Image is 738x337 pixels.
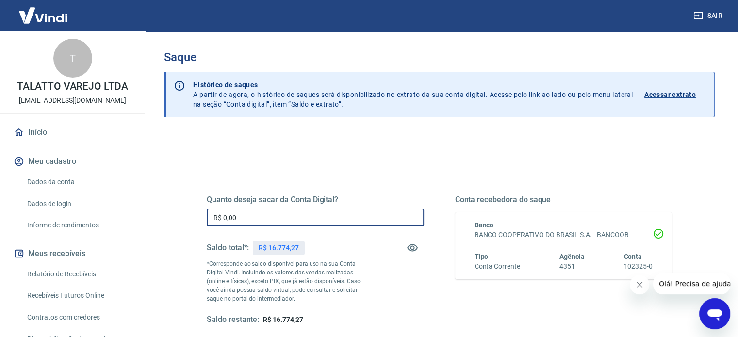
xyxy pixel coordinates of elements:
a: Dados da conta [23,172,133,192]
iframe: Fechar mensagem [630,275,649,294]
h6: BANCO COOPERATIVO DO BRASIL S.A. - BANCOOB [475,230,653,240]
p: *Corresponde ao saldo disponível para uso na sua Conta Digital Vindi. Incluindo os valores das ve... [207,259,370,303]
a: Relatório de Recebíveis [23,264,133,284]
iframe: Mensagem da empresa [653,273,730,294]
span: Banco [475,221,494,229]
p: TALATTO VAREJO LTDA [17,81,128,92]
img: Vindi [12,0,75,30]
p: A partir de agora, o histórico de saques será disponibilizado no extrato da sua conta digital. Ac... [193,80,633,109]
span: Conta [623,253,642,260]
p: Histórico de saques [193,80,633,90]
a: Recebíveis Futuros Online [23,286,133,305]
h5: Saldo total*: [207,243,249,253]
button: Sair [691,7,726,25]
h5: Conta recebedora do saque [455,195,672,205]
h5: Saldo restante: [207,315,259,325]
p: [EMAIL_ADDRESS][DOMAIN_NAME] [19,96,126,106]
h6: 102325-0 [623,261,653,272]
h6: 4351 [559,261,585,272]
span: Olá! Precisa de ajuda? [6,7,82,15]
a: Início [12,122,133,143]
a: Informe de rendimentos [23,215,133,235]
h3: Saque [164,50,715,64]
div: T [53,39,92,78]
a: Contratos com credores [23,307,133,327]
p: Acessar extrato [644,90,696,99]
p: R$ 16.774,27 [259,243,298,253]
iframe: Botão para abrir a janela de mensagens [699,298,730,329]
span: R$ 16.774,27 [263,316,303,323]
button: Meus recebíveis [12,243,133,264]
a: Acessar extrato [644,80,706,109]
span: Tipo [475,253,489,260]
h6: Conta Corrente [475,261,520,272]
button: Meu cadastro [12,151,133,172]
h5: Quanto deseja sacar da Conta Digital? [207,195,424,205]
span: Agência [559,253,585,260]
a: Dados de login [23,194,133,214]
